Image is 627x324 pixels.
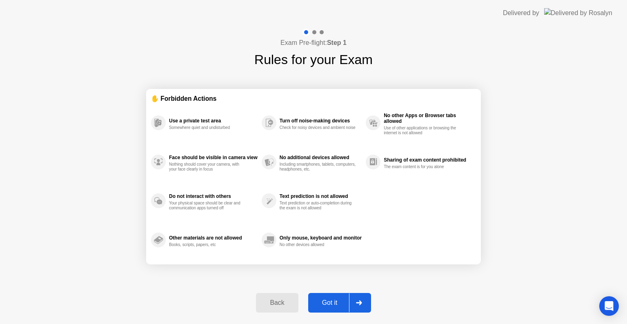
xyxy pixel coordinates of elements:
[327,39,347,46] b: Step 1
[169,125,246,130] div: Somewhere quiet and undisturbed
[169,162,246,172] div: Nothing should cover your camera, with your face clearly in focus
[280,201,357,211] div: Text prediction or auto-completion during the exam is not allowed
[280,125,357,130] div: Check for noisy devices and ambient noise
[384,164,461,169] div: The exam content is for you alone
[151,94,476,103] div: ✋ Forbidden Actions
[311,299,349,306] div: Got it
[169,235,258,241] div: Other materials are not allowed
[280,235,362,241] div: Only mouse, keyboard and monitor
[308,293,371,313] button: Got it
[169,118,258,124] div: Use a private test area
[280,118,362,124] div: Turn off noise-making devices
[169,242,246,247] div: Books, scripts, papers, etc
[258,299,296,306] div: Back
[169,193,258,199] div: Do not interact with others
[384,157,472,163] div: Sharing of exam content prohibited
[503,8,539,18] div: Delivered by
[599,296,619,316] div: Open Intercom Messenger
[544,8,612,18] img: Delivered by Rosalyn
[280,193,362,199] div: Text prediction is not allowed
[280,162,357,172] div: Including smartphones, tablets, computers, headphones, etc.
[280,38,347,48] h4: Exam Pre-flight:
[256,293,298,313] button: Back
[169,201,246,211] div: Your physical space should be clear and communication apps turned off
[280,155,362,160] div: No additional devices allowed
[384,113,472,124] div: No other Apps or Browser tabs allowed
[254,50,373,69] h1: Rules for your Exam
[384,126,461,135] div: Use of other applications or browsing the internet is not allowed
[280,242,357,247] div: No other devices allowed
[169,155,258,160] div: Face should be visible in camera view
